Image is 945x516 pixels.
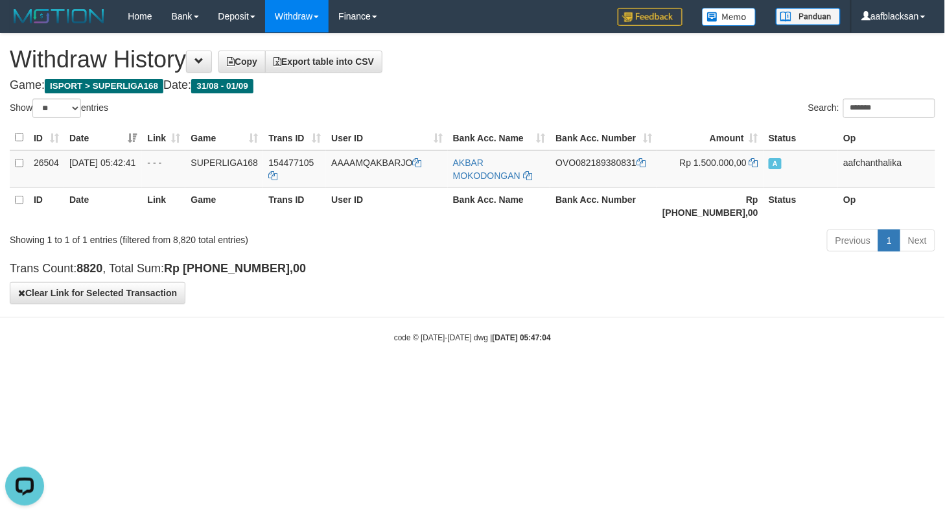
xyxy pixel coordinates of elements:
span: Copy [227,56,257,67]
span: Approved - Marked by aafchhiseyha [769,158,782,169]
th: Bank Acc. Name: activate to sort column ascending [448,125,551,150]
th: User ID: activate to sort column ascending [326,125,448,150]
td: [DATE] 05:42:41 [64,150,142,188]
th: Date: activate to sort column ascending [64,125,142,150]
td: 082189380831 [550,150,657,188]
th: Game [185,187,263,224]
strong: 8820 [76,262,102,275]
select: Showentries [32,99,81,118]
th: Status [764,187,838,224]
a: Copy [218,51,266,73]
th: Date [64,187,142,224]
th: Amount: activate to sort column ascending [657,125,764,150]
td: 26504 [29,150,64,188]
a: Export table into CSV [265,51,382,73]
strong: Rp [PHONE_NUMBER],00 [164,262,306,275]
th: Status [764,125,838,150]
div: Showing 1 to 1 of 1 entries (filtered from 8,820 total entries) [10,228,384,246]
a: AKBAR MOKODONGAN [453,158,520,181]
th: ID [29,187,64,224]
img: Button%20Memo.svg [702,8,756,26]
h4: Trans Count: , Total Sum: [10,263,935,276]
th: Link [142,187,185,224]
span: Export table into CSV [274,56,374,67]
td: aafchanthalika [838,150,935,188]
span: 31/08 - 01/09 [191,79,253,93]
th: ID: activate to sort column ascending [29,125,64,150]
td: AAAAMQAKBARJO [326,150,448,188]
input: Search: [843,99,935,118]
strong: [DATE] 05:47:04 [493,333,551,342]
th: Trans ID [263,187,326,224]
span: OVO [555,158,576,168]
button: Clear Link for Selected Transaction [10,282,185,304]
small: code © [DATE]-[DATE] dwg | [394,333,551,342]
label: Search: [808,99,935,118]
th: Op [838,187,935,224]
span: ISPORT > SUPERLIGA168 [45,79,163,93]
a: 1 [878,229,900,252]
img: panduan.png [776,8,841,25]
th: Bank Acc. Number: activate to sort column ascending [550,125,657,150]
th: Op [838,125,935,150]
button: Open LiveChat chat widget [5,5,44,44]
th: Trans ID: activate to sort column ascending [263,125,326,150]
h1: Withdraw History [10,47,935,73]
td: 154477105 [263,150,326,188]
th: Bank Acc. Number [550,187,657,224]
td: SUPERLIGA168 [185,150,263,188]
th: Game: activate to sort column ascending [185,125,263,150]
th: User ID [326,187,448,224]
img: Feedback.jpg [618,8,682,26]
th: Bank Acc. Name [448,187,551,224]
a: Next [900,229,935,252]
strong: Rp [PHONE_NUMBER],00 [662,194,758,218]
td: - - - [142,150,185,188]
a: Previous [827,229,879,252]
h4: Game: Date: [10,79,935,92]
th: Link: activate to sort column ascending [142,125,185,150]
span: Rp 1.500.000,00 [680,158,747,168]
img: MOTION_logo.png [10,6,108,26]
label: Show entries [10,99,108,118]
